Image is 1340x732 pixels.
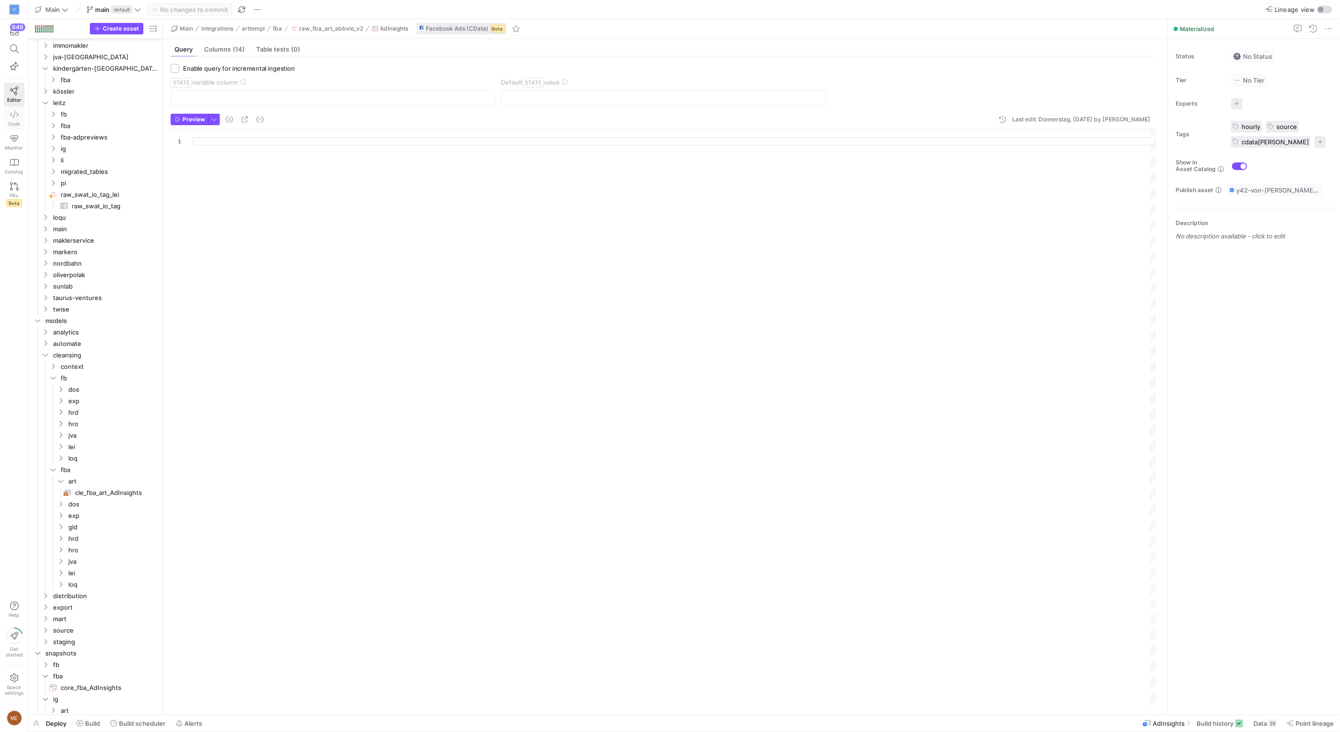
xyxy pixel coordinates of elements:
[32,189,159,200] a: raw_swat_io_tag_lei​​​​​​​​
[180,25,193,32] span: Main
[32,659,159,670] div: Press SPACE to select this row.
[53,292,157,303] span: taurus-ventures
[522,78,544,87] span: STATE
[68,499,157,510] span: dos
[68,579,157,590] span: loq
[1153,720,1185,727] span: AdInsights
[32,280,159,292] div: Press SPACE to select this row.
[171,137,181,146] div: 1
[46,720,66,727] span: Deploy
[32,613,159,624] div: Press SPACE to select this row.
[53,97,157,108] span: leitz
[10,23,25,31] div: 649
[233,46,245,53] span: (14)
[68,407,157,418] span: hrd
[7,710,22,726] div: ME
[4,597,24,622] button: Help
[169,23,195,34] button: Main
[61,109,157,120] span: fb
[32,200,159,212] a: raw_swat_io_tag​​​​​​​​​
[68,430,157,441] span: jva
[1176,131,1223,138] span: Tags
[53,40,157,51] span: immomakler
[53,338,157,349] span: automate
[84,3,143,16] button: maindefault
[1283,715,1338,732] button: Point lineage
[32,97,159,108] div: Press SPACE to select this row.
[61,464,157,475] span: fba
[5,169,23,174] span: Catalog
[1296,720,1334,727] span: Point lineage
[32,51,159,63] div: Press SPACE to select this row.
[75,487,148,498] span: cle_fba_art_AdInsights​​​​​​​​​​
[1233,53,1272,60] span: No Status
[1192,715,1247,732] button: Build history
[32,120,159,131] div: Press SPACE to select this row.
[288,23,366,34] button: raw_fba_art_abbvie_v2
[32,521,159,533] div: Press SPACE to select this row.
[68,556,157,567] span: jva
[32,108,159,120] div: Press SPACE to select this row.
[4,83,24,107] a: Editor
[32,74,159,86] div: Press SPACE to select this row.
[53,591,157,602] span: distribution
[1242,138,1309,146] span: cdata[PERSON_NAME]
[32,258,159,269] div: Press SPACE to select this row.
[32,705,159,716] div: Press SPACE to select this row.
[1276,123,1297,130] span: source
[61,166,157,177] span: migrated_tables
[32,567,159,579] div: Press SPACE to select this row.
[32,533,159,544] div: Press SPACE to select this row.
[4,107,24,130] a: Code
[1176,220,1336,226] p: Description
[32,590,159,602] div: Press SPACE to select this row.
[184,720,202,727] span: Alerts
[32,441,159,452] div: Press SPACE to select this row.
[32,131,159,143] div: Press SPACE to select this row.
[53,350,157,361] span: cleansing
[32,154,159,166] div: Press SPACE to select this row.
[68,384,157,395] span: dos
[32,384,159,395] div: Press SPACE to select this row.
[1233,53,1241,60] img: No status
[68,441,157,452] span: lei
[1176,159,1216,172] span: Show in Asset Catalog
[171,114,208,125] button: Preview
[32,556,159,567] div: Press SPACE to select this row.
[32,636,159,647] div: Press SPACE to select this row.
[271,23,285,34] button: fba
[72,201,148,212] span: raw_swat_io_tag​​​​​​​​​
[32,693,159,705] div: Press SPACE to select this row.
[103,25,139,32] span: Create asset
[199,23,236,34] button: integrations
[32,63,159,74] div: Press SPACE to select this row.
[4,154,24,178] a: Catalog
[53,327,157,338] span: analytics
[45,315,157,326] span: models
[501,78,560,86] span: Default value
[68,510,157,521] span: exp
[7,97,21,103] span: Editor
[32,624,159,636] div: Press SPACE to select this row.
[32,292,159,303] div: Press SPACE to select this row.
[53,269,157,280] span: oliverpolak
[32,223,159,235] div: Press SPACE to select this row.
[1176,77,1223,84] span: Tier
[1231,50,1275,63] button: No statusNo Status
[4,669,24,700] a: Spacesettings
[380,25,409,32] span: AdInsights
[32,166,159,177] div: Press SPACE to select this row.
[4,708,24,728] button: ME
[61,361,157,372] span: context
[1176,232,1336,240] p: No description available - click to edit
[32,487,159,498] a: cle_fba_art_AdInsights​​​​​​​​​​
[61,682,148,693] span: core_fba_AdInsights​​​​​​​
[10,193,19,198] span: PRs
[53,659,157,670] span: fb
[32,235,159,246] div: Press SPACE to select this row.
[32,143,159,154] div: Press SPACE to select this row.
[1180,25,1214,32] span: Materialized
[183,65,295,72] span: Enable query for incremental ingestion
[491,25,505,32] span: Beta
[32,395,159,407] div: Press SPACE to select this row.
